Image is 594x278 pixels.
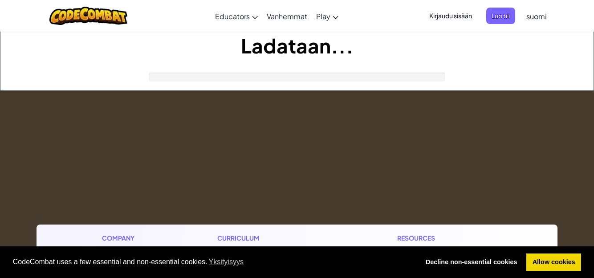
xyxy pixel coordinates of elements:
[526,253,581,271] a: allow cookies
[419,253,523,271] a: deny cookies
[312,4,343,28] a: Play
[0,32,594,59] h1: Ladataan...
[49,7,127,25] img: CodeCombat logo
[316,12,330,21] span: Play
[217,233,325,243] h1: Curriculum
[215,12,250,21] span: Educators
[397,233,492,243] h1: Resources
[102,233,145,243] h1: Company
[262,4,312,28] a: Vanhemmat
[522,4,551,28] a: suomi
[424,8,477,24] button: Kirjaudu sisään
[526,12,547,21] span: suomi
[13,255,413,269] span: CodeCombat uses a few essential and non-essential cookies.
[211,4,262,28] a: Educators
[486,8,515,24] button: Luo tili
[207,255,245,269] a: learn more about cookies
